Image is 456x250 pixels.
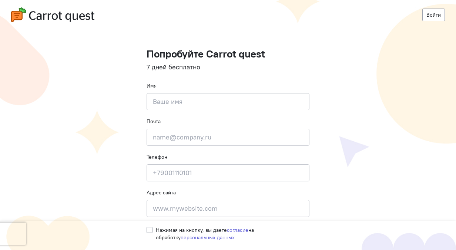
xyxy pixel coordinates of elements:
label: Телефон [147,153,167,161]
label: Адрес сайта [147,189,176,196]
label: Имя [147,82,157,89]
label: Почта [147,118,161,125]
input: Ваше имя [147,93,309,110]
img: carrot-quest-logo.svg [11,7,94,22]
a: Войти [422,9,445,21]
input: name@company.ru [147,129,309,146]
h4: 7 дней бесплатно [147,63,309,71]
input: +79001110101 [147,164,309,181]
input: www.mywebsite.com [147,200,309,217]
h1: Попробуйте Carrot quest [147,48,309,60]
